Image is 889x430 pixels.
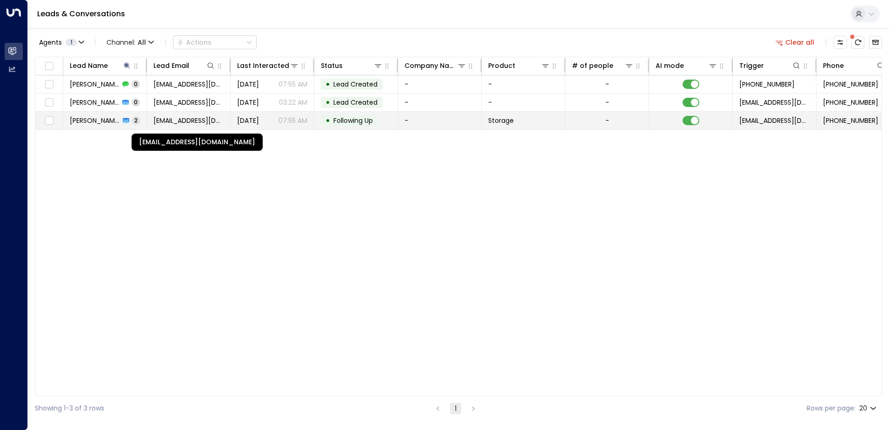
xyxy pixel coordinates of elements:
div: Trigger [739,60,801,71]
div: AI mode [656,60,684,71]
div: Showing 1-3 of 3 rows [35,403,104,413]
td: - [398,112,482,129]
span: Lead Created [333,98,378,107]
div: AI mode [656,60,717,71]
p: 03:22 AM [279,98,307,107]
span: Aug 19, 2025 [237,80,259,89]
label: Rows per page: [807,403,856,413]
button: page 1 [450,403,461,414]
div: Phone [823,60,844,71]
div: Last Interacted [237,60,289,71]
span: Toggle select row [43,115,55,127]
div: Actions [177,38,212,47]
div: Button group with a nested menu [173,35,257,49]
td: - [482,94,565,111]
span: Beatriz Barcelos [70,98,119,107]
span: +442134770148 [823,98,878,107]
button: Clear all [772,36,818,49]
span: Toggle select all [43,60,55,72]
td: - [398,94,482,111]
div: Lead Name [70,60,108,71]
span: Storage [488,116,514,125]
span: Aug 18, 2025 [237,116,259,125]
span: Lead Created [333,80,378,89]
span: Aug 16, 2025 [237,98,259,107]
td: - [398,75,482,93]
span: 0 [132,98,140,106]
div: Lead Name [70,60,132,71]
div: Company Name [405,60,466,71]
span: 0 [132,80,140,88]
div: Status [321,60,383,71]
span: Following Up [333,116,373,125]
p: 07:55 AM [279,80,307,89]
span: +442134770148 [823,80,878,89]
button: Actions [173,35,257,49]
div: Last Interacted [237,60,299,71]
div: Product [488,60,515,71]
div: Trigger [739,60,764,71]
nav: pagination navigation [432,403,479,414]
div: • [325,76,330,92]
span: 1 [66,39,77,46]
span: Beatriz Barcelos [70,80,119,89]
div: Lead Email [153,60,215,71]
div: • [325,94,330,110]
span: leads@space-station.co.uk [739,116,809,125]
div: Product [488,60,550,71]
div: • [325,113,330,128]
span: beatrizbarcelos.a@gmail.com [153,98,224,107]
span: beatrizbarcelos.a@gmail.com [153,80,224,89]
button: Customize [834,36,847,49]
span: Channel: [103,36,158,49]
div: Company Name [405,60,457,71]
span: Toggle select row [43,79,55,90]
span: leads@space-station.co.uk [739,98,809,107]
div: Lead Email [153,60,189,71]
span: +442134770148 [823,116,878,125]
span: There are new threads available. Refresh the grid to view the latest updates. [851,36,864,49]
span: beatrizbarcelos.a@gmail.com [153,116,224,125]
button: Agents1 [35,36,87,49]
span: 2 [132,116,140,124]
button: Channel:All [103,36,158,49]
span: +442134770148 [739,80,795,89]
div: 20 [859,402,878,415]
span: Toggle select row [43,97,55,108]
div: [EMAIL_ADDRESS][DOMAIN_NAME] [132,134,263,151]
div: Status [321,60,343,71]
div: # of people [572,60,634,71]
button: Archived Leads [869,36,882,49]
div: - [605,80,609,89]
div: # of people [572,60,613,71]
span: Agents [39,39,62,46]
td: - [482,75,565,93]
span: All [138,39,146,46]
div: - [605,116,609,125]
span: Beatriz Barcelos [70,116,120,125]
a: Leads & Conversations [37,8,125,19]
p: 07:55 AM [279,116,307,125]
div: Phone [823,60,885,71]
div: - [605,98,609,107]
